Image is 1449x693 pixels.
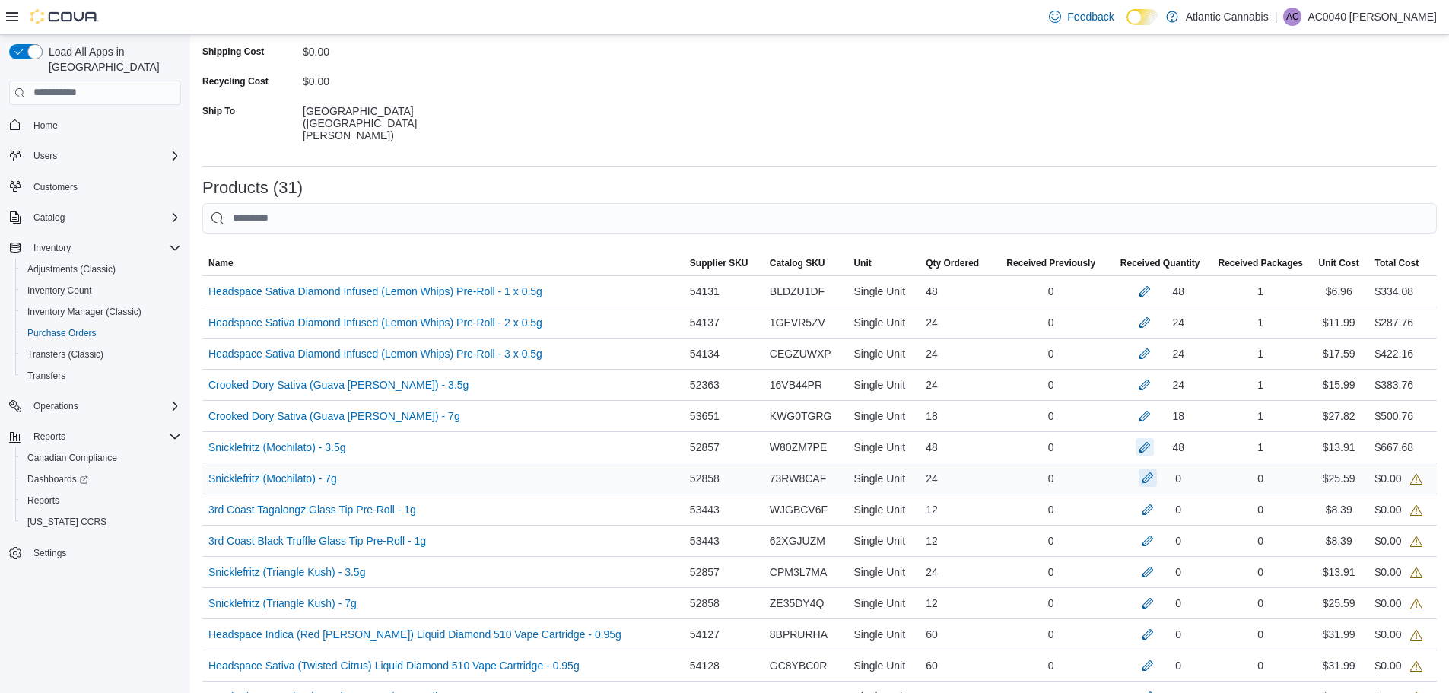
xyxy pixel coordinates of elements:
a: Dashboards [15,469,187,490]
span: Users [33,150,57,162]
button: Reports [3,426,187,447]
span: Received Quantity [1120,257,1200,269]
span: Inventory [33,242,71,254]
div: $0.00 [1374,625,1422,644]
span: CPM3L7MA [770,563,827,581]
span: 62XGJUZM [770,532,825,550]
div: 0 [1175,501,1181,519]
p: | [1275,8,1278,26]
a: Home [27,116,64,135]
div: 0 [994,276,1108,307]
span: Received Packages [1219,257,1303,269]
span: WJGBCV6F [770,501,828,519]
div: $8.39 [1309,526,1369,556]
a: Settings [27,544,72,562]
span: Settings [27,543,181,562]
div: 0 [1212,557,1309,587]
span: Unit Cost [1319,257,1359,269]
div: 60 [920,650,993,681]
div: $287.76 [1374,313,1413,332]
span: GC8YBC0R [770,656,827,675]
span: Customers [33,181,78,193]
span: 54128 [690,656,720,675]
span: Washington CCRS [21,513,181,531]
span: 54137 [690,313,720,332]
nav: Complex example [9,108,181,604]
div: $13.91 [1309,557,1369,587]
div: 1 [1212,307,1309,338]
span: Inventory Count [21,281,181,300]
button: Name [202,251,684,275]
label: Recycling Cost [202,75,269,87]
span: 53651 [690,407,720,425]
div: 0 [994,650,1108,681]
div: 12 [920,588,993,618]
span: Home [27,116,181,135]
button: Customers [3,176,187,198]
p: Atlantic Cannabis [1186,8,1269,26]
button: Canadian Compliance [15,447,187,469]
div: AC0040 Collins Brittany [1283,8,1301,26]
div: 18 [920,401,993,431]
button: Transfers (Classic) [15,344,187,365]
div: $8.39 [1309,494,1369,525]
div: 1 [1212,432,1309,463]
span: Operations [33,400,78,412]
a: Crooked Dory Sativa (Guava [PERSON_NAME]) - 7g [208,407,460,425]
div: 24 [920,307,993,338]
span: 54131 [690,282,720,300]
span: Users [27,147,181,165]
div: $31.99 [1309,619,1369,650]
span: Customers [27,177,181,196]
label: Ship To [202,105,235,117]
div: 24 [1172,313,1184,332]
span: Operations [27,397,181,415]
div: Single Unit [847,463,920,494]
div: 12 [920,494,993,525]
span: Transfers [21,367,181,385]
div: Single Unit [847,307,920,338]
button: Inventory Count [15,280,187,301]
button: Purchase Orders [15,323,187,344]
span: Transfers (Classic) [27,348,103,361]
span: Inventory [27,239,181,257]
button: Catalog [27,208,71,227]
span: Feedback [1067,9,1114,24]
button: Reports [15,490,187,511]
div: $0.00 [303,40,507,58]
div: 1 [1212,370,1309,400]
span: Inventory Count [27,285,92,297]
span: Reports [33,431,65,443]
span: 1GEVR5ZV [770,313,825,332]
span: Unit [853,257,871,269]
div: 18 [1172,407,1184,425]
div: 24 [920,463,993,494]
button: Supplier SKU [684,251,764,275]
button: Inventory [27,239,77,257]
div: Single Unit [847,339,920,369]
div: $0.00 [1374,532,1422,550]
span: 52857 [690,438,720,456]
a: Headspace Sativa Diamond Infused (Lemon Whips) Pre-Roll - 1 x 0.5g [208,282,542,300]
span: 73RW8CAF [770,469,826,488]
div: 0 [1175,469,1181,488]
div: 0 [1212,588,1309,618]
span: 52857 [690,563,720,581]
span: ZE35DY4Q [770,594,825,612]
a: Dashboards [21,470,94,488]
div: 60 [920,619,993,650]
div: 0 [1175,563,1181,581]
a: Inventory Count [21,281,98,300]
span: Purchase Orders [27,327,97,339]
div: $6.96 [1309,276,1369,307]
input: Dark Mode [1126,9,1158,25]
input: This is a search bar. After typing your query, hit enter to filter the results lower in the page. [202,203,1437,234]
span: Catalog [33,211,65,224]
div: $0.00 [1374,501,1422,519]
div: Single Unit [847,557,920,587]
a: Snicklefritz (Triangle Kush) - 3.5g [208,563,365,581]
span: Total Cost [1374,257,1419,269]
div: 48 [1172,282,1184,300]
